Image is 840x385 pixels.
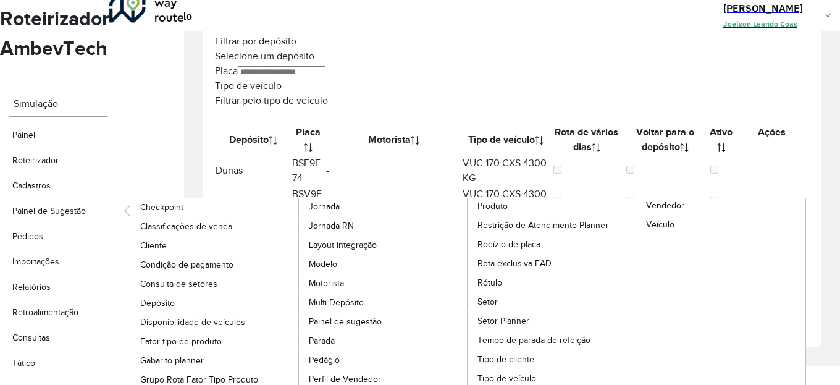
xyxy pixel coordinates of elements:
a: Rótulo [468,274,637,292]
td: VUC 170 CXS 4300 KG [462,186,550,217]
span: Produto [477,200,508,213]
span: Depósito [140,297,175,310]
th: Rota de vários dias [550,124,624,155]
span: Condição de pagamento [140,258,233,271]
span: Classificações de venda [140,220,232,233]
a: Restrição de Atendimento Planner [468,216,637,235]
a: Fator tipo de produto [130,332,300,351]
span: Tempo de parada de refeição [477,334,590,347]
span: Pedágio [309,353,340,366]
span: Tático [12,357,35,370]
a: Multi Depósito [299,294,468,312]
span: Rodízio de placa [477,238,540,251]
span: Relatórios [12,281,51,294]
th: Depósito [215,124,292,155]
td: Dunas [215,186,292,217]
a: Checkpoint [130,198,300,217]
td: BSV9F79 [292,186,325,217]
a: Cliente [130,237,300,255]
a: Modelo [299,255,468,274]
a: Parada [299,332,468,350]
span: Fator tipo de produto [140,335,222,348]
span: Jornada RN [309,219,354,232]
a: Condição de pagamento [130,256,300,274]
td: - [325,155,462,186]
span: Checkpoint [140,201,183,214]
th: Ações [735,124,809,140]
span: Jornada [309,200,340,213]
span: Layout integração [309,239,377,252]
td: EDINILSON [PERSON_NAME] [325,186,462,217]
a: Disponibilidade de veículos [130,313,300,332]
span: Setor Planner [477,315,529,328]
a: Motorista [299,274,468,293]
a: Veículo [636,216,805,234]
span: Consulta de setores [140,277,217,290]
span: Modelo [309,258,337,271]
th: Tipo de veículo [462,124,550,155]
span: Painel [12,129,35,142]
span: Motorista [309,277,344,290]
label: Filtrar por depósito [215,36,296,46]
a: [PERSON_NAME]Joelson Leando Coas [723,1,840,30]
a: Consulta de setores [130,275,300,294]
td: VUC 170 CXS 4300 KG [462,155,550,186]
span: Restrição de Atendimento Planner [477,219,608,232]
a: Jornada RN [299,217,468,235]
span: Importações [12,255,59,268]
span: Consultas [12,331,50,344]
a: Depósito [130,294,300,313]
span: Joelson Leando Coas [723,19,797,28]
span: Pedidos [12,230,43,243]
span: Gabarito planner [140,354,204,367]
span: Parada [309,334,335,347]
span: Cliente [140,239,167,252]
span: Painel de Sugestão [12,205,86,218]
h3: [PERSON_NAME] [723,1,816,15]
a: Tipo de cliente [468,350,637,369]
a: Setor Planner [468,312,637,331]
a: Classificações de venda [130,218,300,236]
label: Placa [215,66,238,76]
th: Placa [292,124,325,155]
span: Rota exclusiva FAD [477,257,552,270]
span: Setor [477,295,498,308]
a: Rodízio de placa [468,235,637,254]
span: Veículo [646,218,674,231]
a: Pedágio [299,351,468,370]
a: Gabarito planner [130,352,300,370]
span: Tipo de cliente [477,353,534,366]
label: Simulação [14,98,58,109]
a: Painel de sugestão [299,313,468,331]
span: Multi Depósito [309,296,364,309]
span: Retroalimentação [12,306,78,319]
a: Tempo de parada de refeição [468,331,637,350]
th: Motorista [325,124,462,155]
span: Roteirizador [12,154,59,167]
span: Rótulo [477,276,502,289]
span: Vendedor [646,199,684,212]
a: Rota exclusiva FAD [468,255,637,273]
span: Painel de sugestão [309,315,382,328]
th: Ativo [707,124,735,155]
label: Tipo de veículo [215,80,282,91]
th: Voltar para o depósito [623,124,707,155]
a: Layout integração [299,236,468,255]
a: Setor [468,293,637,311]
span: Cadastros [12,179,51,192]
span: Disponibilidade de veículos [140,316,245,329]
td: Dunas [215,155,292,186]
td: BSF9F74 [292,155,325,186]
